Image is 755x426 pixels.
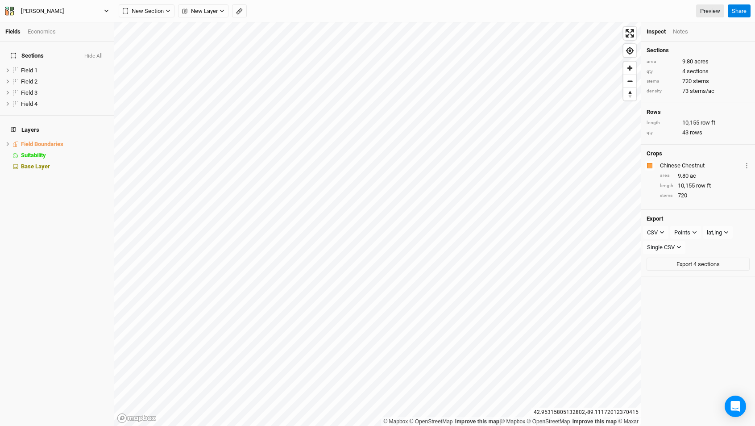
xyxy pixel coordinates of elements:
a: Improve this map [455,418,499,425]
div: 73 [647,87,750,95]
button: Hide All [84,53,103,59]
div: 720 [647,77,750,85]
div: 43 [647,129,750,137]
button: [PERSON_NAME] [4,6,109,16]
div: 42.95315805132802 , -89.11172012370415 [531,408,641,417]
h4: Crops [647,150,662,157]
div: area [660,172,673,179]
div: 4 [647,67,750,75]
div: 9.80 [660,172,750,180]
button: Points [670,226,701,239]
span: Base Layer [21,163,50,170]
span: Reset bearing to north [623,88,636,100]
div: stems [660,192,673,199]
span: Field 2 [21,78,37,85]
a: Mapbox [383,418,408,425]
button: lat,lng [703,226,733,239]
div: 9.80 [647,58,750,66]
div: lat,lng [707,228,722,237]
div: stems [647,78,678,85]
button: Zoom in [623,62,636,75]
button: Share [728,4,751,18]
h4: Sections [647,47,750,54]
div: Base Layer [21,163,108,170]
button: New Section [119,4,174,18]
span: Field Boundaries [21,141,63,147]
span: Field 3 [21,89,37,96]
button: New Layer [178,4,228,18]
span: New Section [123,7,164,16]
span: row ft [696,182,711,190]
span: ac [690,172,696,180]
div: area [647,58,678,65]
span: Sections [11,52,44,59]
span: rows [690,129,702,137]
div: 720 [660,192,750,200]
div: Inspect [647,28,666,36]
span: New Layer [182,7,218,16]
a: Improve this map [572,418,617,425]
div: Field 1 [21,67,108,74]
a: OpenStreetMap [527,418,570,425]
div: 10,155 [647,119,750,127]
span: Field 4 [21,100,37,107]
div: Single CSV [647,243,675,252]
div: | [383,417,639,426]
div: Field 4 [21,100,108,108]
button: Zoom out [623,75,636,88]
a: Preview [696,4,724,18]
button: Find my location [623,44,636,57]
button: Enter fullscreen [623,27,636,40]
div: Suitability [21,152,108,159]
h4: Export [647,215,750,222]
canvas: Map [114,22,641,426]
span: stems [693,77,709,85]
button: Export 4 sections [647,258,750,271]
div: Field 3 [21,89,108,96]
a: Mapbox logo [117,413,156,423]
div: Open Intercom Messenger [725,396,746,417]
div: length [647,120,678,126]
div: Notes [673,28,688,36]
div: qty [647,129,678,136]
div: [PERSON_NAME] [21,7,64,16]
button: Single CSV [643,241,685,254]
div: Chinese Chestnut [660,162,742,170]
div: Field 2 [21,78,108,85]
span: row ft [701,119,715,127]
button: Reset bearing to north [623,88,636,100]
div: Points [674,228,690,237]
h4: Layers [5,121,108,139]
div: density [647,88,678,95]
a: Mapbox [501,418,525,425]
div: 10,155 [660,182,750,190]
div: Field Boundaries [21,141,108,148]
a: Fields [5,28,21,35]
a: Maxar [618,418,639,425]
span: Field 1 [21,67,37,74]
div: qty [647,68,678,75]
div: CSV [647,228,658,237]
h4: Rows [647,109,750,116]
span: stems/ac [690,87,714,95]
span: Suitability [21,152,46,159]
div: length [660,183,673,189]
span: acres [694,58,709,66]
div: Daniel Freund [21,7,64,16]
a: OpenStreetMap [410,418,453,425]
button: CSV [643,226,668,239]
button: Shortcut: M [232,4,247,18]
div: Economics [28,28,56,36]
button: Crop Usage [744,160,750,171]
span: sections [687,67,709,75]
